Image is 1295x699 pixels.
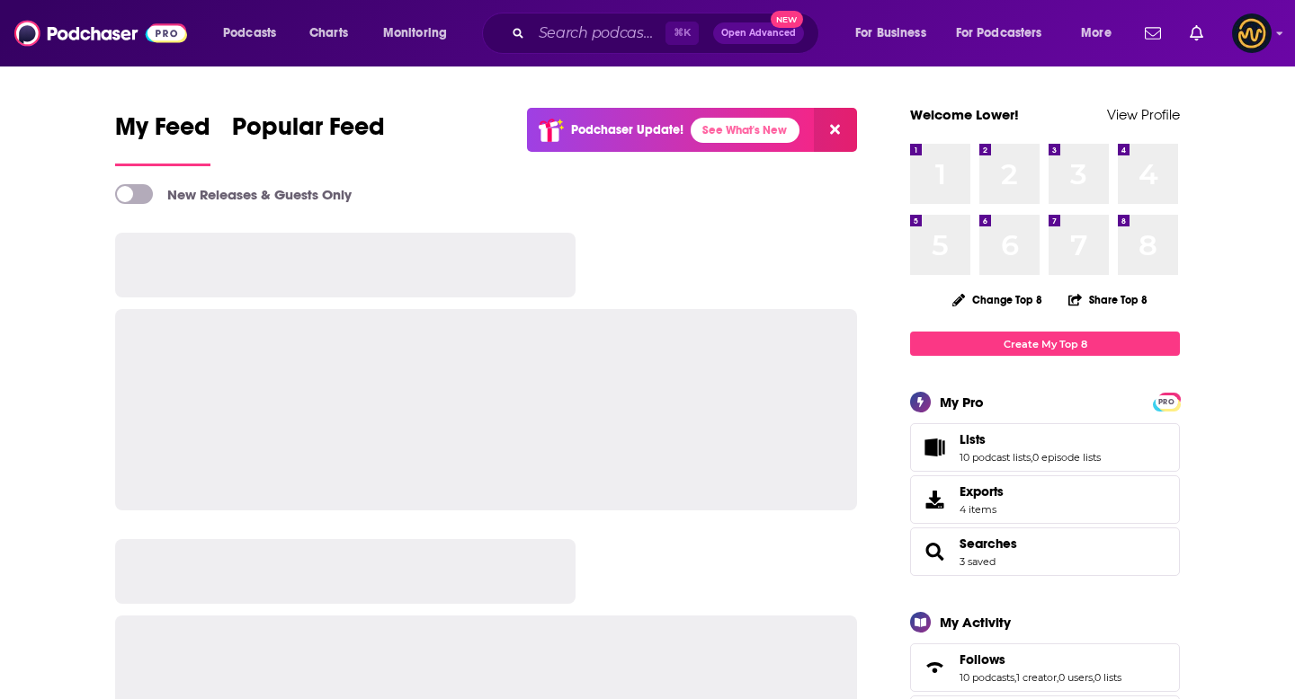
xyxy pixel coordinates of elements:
span: New [771,11,803,28]
button: Show profile menu [1232,13,1272,53]
a: Show notifications dropdown [1183,18,1210,49]
span: Open Advanced [721,29,796,38]
span: Exports [916,487,952,512]
span: , [1014,671,1016,684]
a: See What's New [691,118,799,143]
span: Searches [910,527,1180,576]
a: Searches [960,535,1017,552]
span: 4 items [960,503,1004,516]
span: Follows [910,643,1180,692]
span: Popular Feed [232,111,385,153]
a: Follows [916,655,952,680]
a: My Feed [115,111,210,166]
button: Share Top 8 [1067,282,1148,317]
span: Lists [960,431,986,447]
img: Podchaser - Follow, Share and Rate Podcasts [14,16,187,50]
a: New Releases & Guests Only [115,184,352,204]
a: View Profile [1107,106,1180,123]
span: Podcasts [223,21,276,46]
a: Show notifications dropdown [1138,18,1168,49]
button: open menu [1068,19,1134,48]
span: Lists [910,423,1180,472]
span: Exports [960,483,1004,500]
button: Change Top 8 [942,288,1053,311]
a: Charts [298,19,359,48]
span: For Business [855,21,926,46]
span: Monitoring [383,21,447,46]
p: Podchaser Update! [571,122,683,137]
a: Create My Top 8 [910,332,1180,356]
button: Open AdvancedNew [713,22,804,44]
span: More [1081,21,1112,46]
span: , [1057,671,1058,684]
a: 1 creator [1016,671,1057,684]
div: My Activity [940,614,1011,631]
a: Follows [960,651,1121,668]
input: Search podcasts, credits, & more... [531,19,665,48]
span: PRO [1156,395,1177,409]
div: My Pro [940,394,984,411]
a: 0 users [1058,671,1093,684]
a: Lists [916,435,952,460]
a: 10 podcast lists [960,451,1031,464]
a: 0 episode lists [1032,451,1101,464]
img: User Profile [1232,13,1272,53]
a: Welcome Lower! [910,106,1019,123]
button: open menu [210,19,299,48]
a: Popular Feed [232,111,385,166]
span: My Feed [115,111,210,153]
span: For Podcasters [956,21,1042,46]
button: open menu [843,19,949,48]
a: 10 podcasts [960,671,1014,684]
span: Logged in as LowerStreet [1232,13,1272,53]
a: Lists [960,431,1101,447]
span: Follows [960,651,1005,668]
a: Searches [916,539,952,564]
div: Search podcasts, credits, & more... [499,13,836,54]
span: ⌘ K [665,22,699,45]
span: , [1031,451,1032,464]
a: 0 lists [1094,671,1121,684]
a: 3 saved [960,555,996,568]
button: open menu [944,19,1068,48]
button: open menu [371,19,470,48]
span: Charts [309,21,348,46]
span: , [1093,671,1094,684]
a: Exports [910,475,1180,524]
a: PRO [1156,394,1177,408]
